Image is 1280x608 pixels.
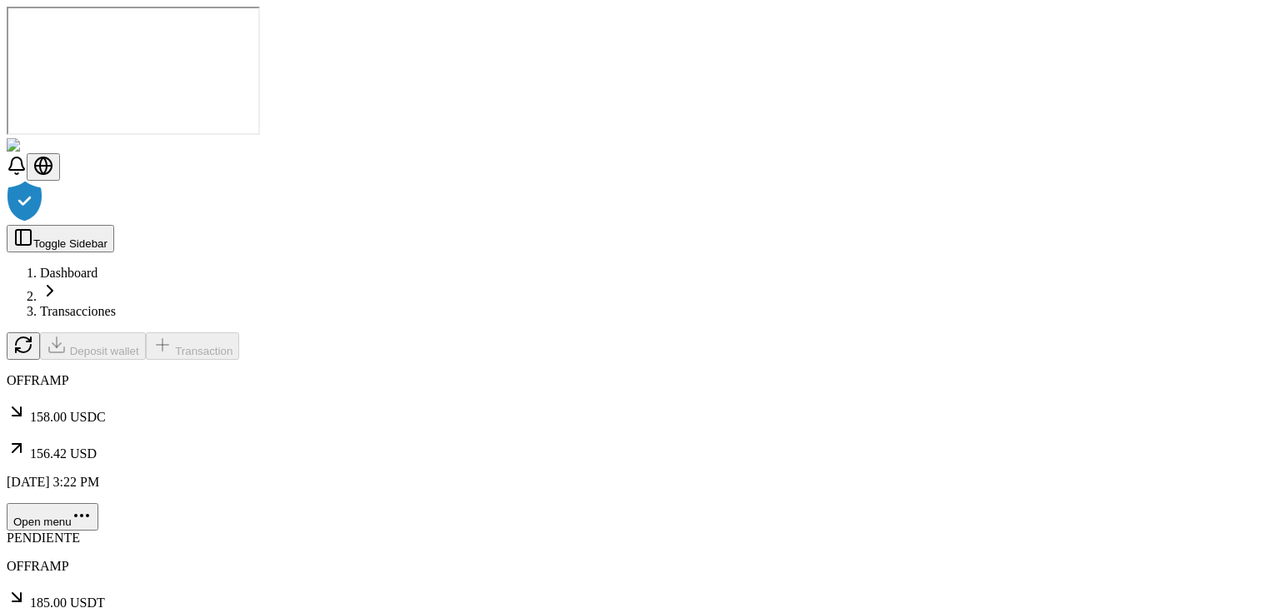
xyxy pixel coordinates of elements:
nav: breadcrumb [7,266,1273,319]
span: Toggle Sidebar [33,237,107,250]
div: PENDIENTE [7,531,1273,546]
p: OFFRAMP [7,559,1273,574]
button: Toggle Sidebar [7,225,114,252]
p: 156.42 USD [7,438,1273,461]
img: ShieldPay Logo [7,138,106,153]
button: Transaction [146,332,240,360]
p: OFFRAMP [7,373,1273,388]
button: Deposit wallet [40,332,146,360]
p: [DATE] 3:22 PM [7,475,1273,490]
span: Transaction [175,345,232,357]
span: Open menu [13,516,72,528]
a: Dashboard [40,266,97,280]
a: Transacciones [40,304,116,318]
span: Deposit wallet [70,345,139,357]
p: 158.00 USDC [7,401,1273,425]
button: Open menu [7,503,98,531]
